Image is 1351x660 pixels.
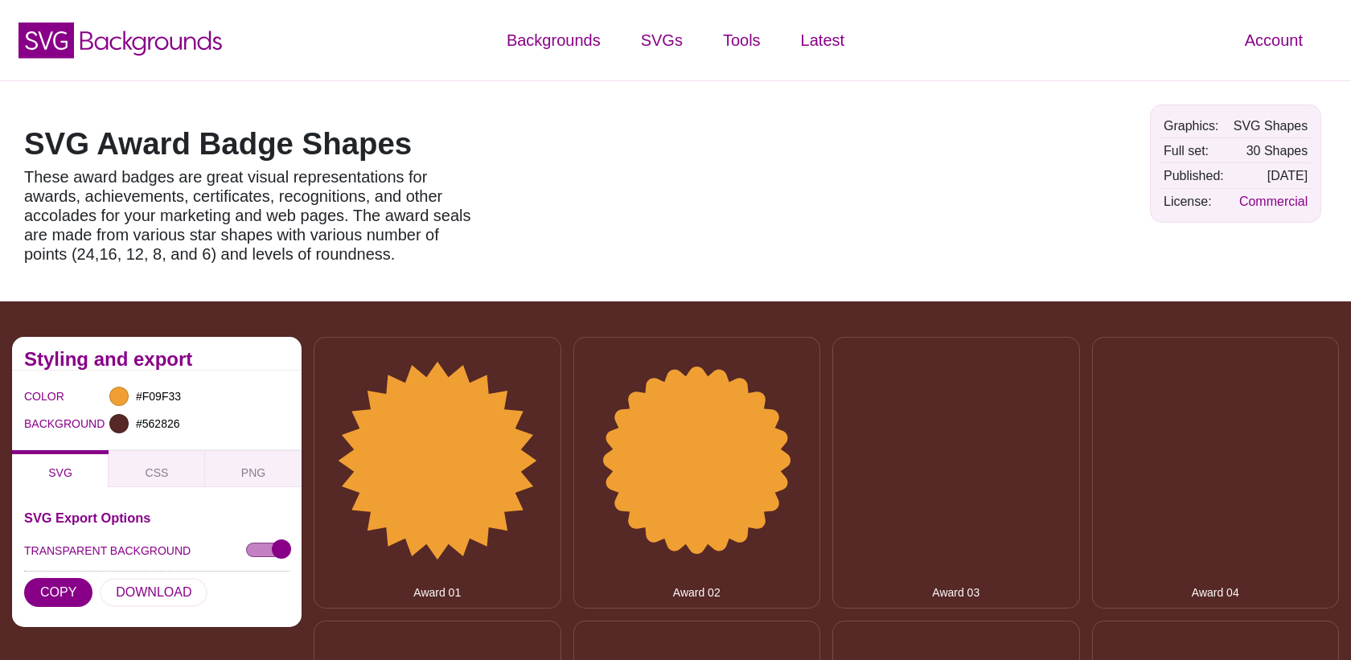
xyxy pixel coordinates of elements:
[24,413,44,434] label: BACKGROUND
[487,16,621,64] a: Backgrounds
[621,16,703,64] a: SVGs
[1160,164,1228,187] td: Published:
[241,466,265,479] span: PNG
[24,353,289,366] h2: Styling and export
[1160,114,1228,137] td: Graphics:
[573,337,821,609] button: Award 02
[1230,139,1312,162] td: 30 Shapes
[24,167,482,264] p: These award badges are great visual representations for awards, achievements, certificates, recog...
[24,540,191,561] label: TRANSPARENT BACKGROUND
[1225,16,1323,64] a: Account
[24,578,92,607] button: COPY
[781,16,864,64] a: Latest
[1230,164,1312,187] td: [DATE]
[1230,114,1312,137] td: SVG Shapes
[1160,139,1228,162] td: Full set:
[314,337,561,609] button: Award 01
[1092,337,1340,609] button: Award 04
[1239,195,1308,208] a: Commercial
[205,450,302,487] button: PNG
[832,337,1080,609] button: Award 03
[100,578,207,607] button: DOWNLOAD
[1160,190,1228,213] td: License:
[703,16,781,64] a: Tools
[24,129,482,159] h1: SVG Award Badge Shapes
[109,450,205,487] button: CSS
[146,466,169,479] span: CSS
[24,386,44,407] label: COLOR
[24,511,289,524] h3: SVG Export Options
